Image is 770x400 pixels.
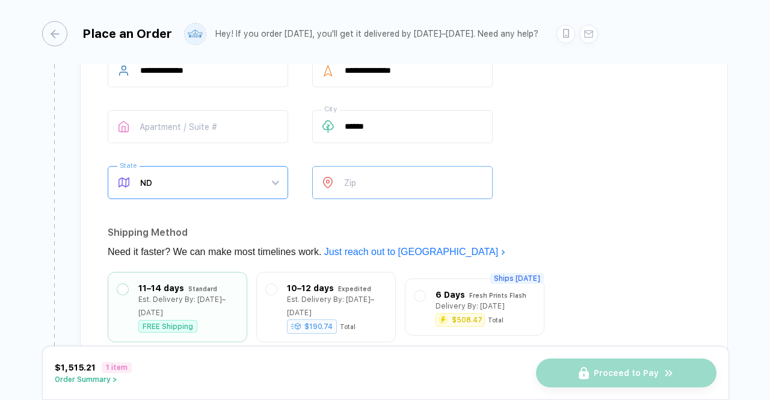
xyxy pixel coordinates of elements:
[102,362,132,373] span: 1 item
[266,282,386,333] div: 10–12 days ExpeditedEst. Delivery By: [DATE]–[DATE]$190.74Total
[287,293,386,319] div: Est. Delivery By: [DATE]–[DATE]
[215,29,538,39] div: Hey! If you order [DATE], you'll get it delivered by [DATE]–[DATE]. Need any help?
[488,316,504,324] div: Total
[138,282,184,295] div: 11–14 days
[185,23,206,45] img: user profile
[55,363,96,372] span: $1,515.21
[414,288,535,326] div: 6 Days Fresh Prints FlashDelivery By: [DATE]$508.47Total
[108,242,700,262] div: Need it faster? We can make most timelines work.
[82,26,172,41] div: Place an Order
[436,288,465,301] div: 6 Days
[117,282,238,333] div: 11–14 days StandardEst. Delivery By: [DATE]–[DATE]FREE Shipping
[108,223,700,242] div: Shipping Method
[340,323,356,330] div: Total
[140,167,279,198] span: ND
[138,320,197,333] div: FREE Shipping
[287,319,337,334] div: $190.74
[338,282,371,295] div: Expedited
[490,273,544,284] span: Ships [DATE]
[287,282,334,295] div: 10–12 days
[138,293,238,319] div: Est. Delivery By: [DATE]–[DATE]
[324,247,506,257] a: Just reach out to [GEOGRAPHIC_DATA]
[452,316,482,324] div: $508.47
[436,300,505,313] div: Delivery By: [DATE]
[469,289,526,302] div: Fresh Prints Flash
[188,282,217,295] div: Standard
[55,375,132,384] button: Order Summary >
